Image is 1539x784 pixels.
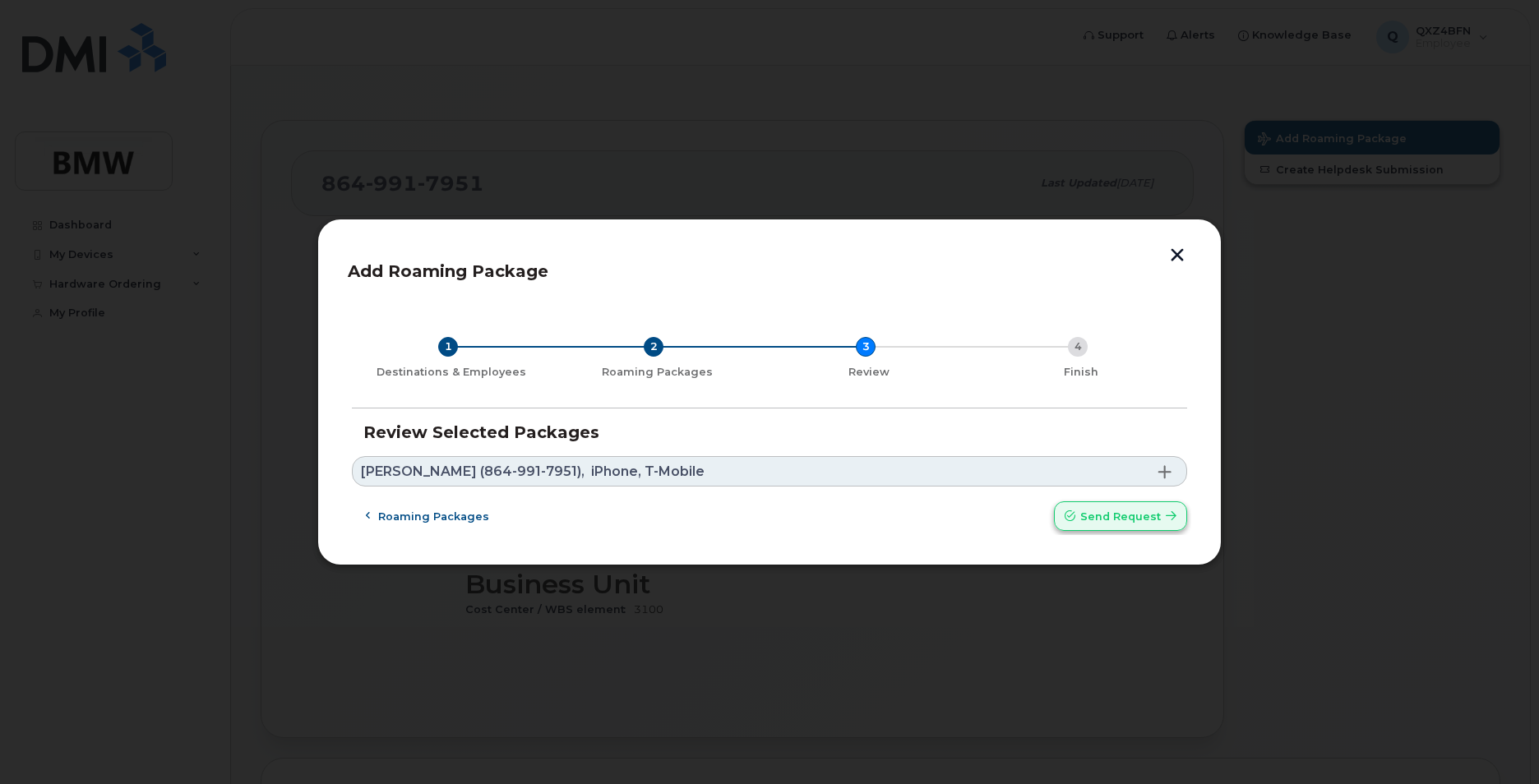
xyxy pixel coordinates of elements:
span: [PERSON_NAME] (864-991-7951), [361,465,585,478]
div: Finish [982,366,1181,379]
button: Send request [1054,501,1187,531]
h3: Review Selected Packages [363,423,1176,441]
button: Roaming packages [352,501,503,531]
span: Send request [1080,509,1161,524]
div: Destinations & Employees [358,366,544,379]
div: Roaming Packages [557,366,756,379]
div: 1 [438,337,458,357]
div: 4 [1068,337,1088,357]
span: Roaming packages [378,509,489,524]
iframe: Messenger Launcher [1467,713,1527,772]
a: [PERSON_NAME] (864-991-7951),iPhone, T-Mobile [352,456,1187,487]
span: Add Roaming Package [348,261,548,281]
div: 2 [644,337,663,357]
span: iPhone, T-Mobile [591,465,705,478]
